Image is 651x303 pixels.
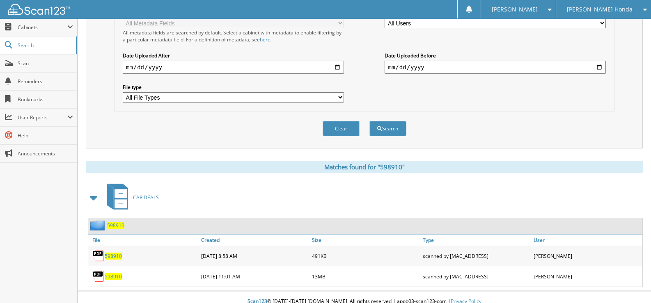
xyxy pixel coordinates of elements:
[310,235,421,246] a: Size
[421,268,532,285] div: scanned by [MAC_ADDRESS]
[18,60,73,67] span: Scan
[421,248,532,264] div: scanned by [MAC_ADDRESS]
[18,78,73,85] span: Reminders
[18,150,73,157] span: Announcements
[8,4,70,15] img: scan123-logo-white.svg
[369,121,406,136] button: Search
[123,84,344,91] label: File type
[105,253,122,260] a: 598910
[532,235,642,246] a: User
[199,268,310,285] div: [DATE] 11:01 AM
[260,36,270,43] a: here
[90,220,107,230] img: folder2.png
[133,194,159,201] span: CAR DEALS
[385,52,606,59] label: Date Uploaded Before
[421,235,532,246] a: Type
[92,250,105,262] img: PDF.png
[310,268,421,285] div: 13MB
[323,121,360,136] button: Clear
[123,52,344,59] label: Date Uploaded After
[18,96,73,103] span: Bookmarks
[532,268,642,285] div: [PERSON_NAME]
[310,248,421,264] div: 491KB
[105,273,122,280] a: 598910
[491,7,537,12] span: [PERSON_NAME]
[86,161,643,173] div: Matches found for "598910"
[123,61,344,74] input: start
[102,181,159,214] a: CAR DEALS
[18,132,73,139] span: Help
[88,235,199,246] a: File
[385,61,606,74] input: end
[92,270,105,282] img: PDF.png
[567,7,633,12] span: [PERSON_NAME] Honda
[107,222,124,229] a: 598910
[199,235,310,246] a: Created
[532,248,642,264] div: [PERSON_NAME]
[18,24,67,31] span: Cabinets
[18,42,72,49] span: Search
[199,248,310,264] div: [DATE] 8:58 AM
[123,29,344,43] div: All metadata fields are searched by default. Select a cabinet with metadata to enable filtering b...
[18,114,67,121] span: User Reports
